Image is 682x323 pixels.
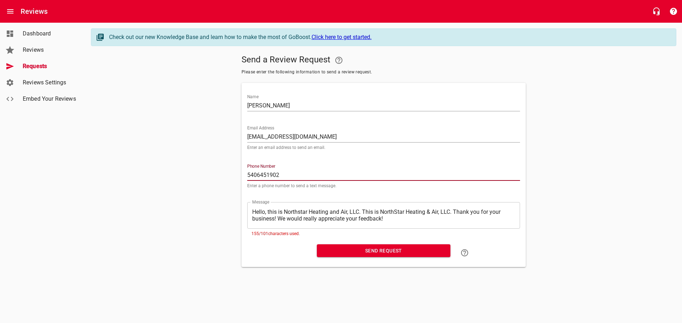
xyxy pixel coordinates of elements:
button: Support Portal [665,3,682,20]
p: Enter an email address to send an email. [247,145,520,150]
span: Dashboard [23,29,77,38]
a: Learn how to "Send a Review Request" [456,244,473,261]
span: Requests [23,62,77,71]
label: Name [247,95,259,99]
button: Open drawer [2,3,19,20]
span: Reviews [23,46,77,54]
span: Embed Your Reviews [23,95,77,103]
div: Check out our new Knowledge Base and learn how to make the most of GoBoost. [109,33,669,41]
span: Please enter the following information to send a review request. [242,69,526,76]
a: Your Google or Facebook account must be connected to "Send a Review Request" [330,52,347,69]
span: 155 / 101 characters used. [251,231,300,236]
button: Live Chat [648,3,665,20]
textarea: Hello, this is Northstar Heating and Air, LLC. This is NorthStar Heating & Air, LLC. Thank you fo... [252,208,515,222]
label: Phone Number [247,164,275,168]
span: Reviews Settings [23,78,77,87]
a: Click here to get started. [312,34,372,40]
label: Email Address [247,126,274,130]
h5: Send a Review Request [242,52,526,69]
h6: Reviews [21,6,48,17]
button: Send Request [317,244,450,257]
p: Enter a phone number to send a text message. [247,184,520,188]
span: Send Request [323,246,445,255]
